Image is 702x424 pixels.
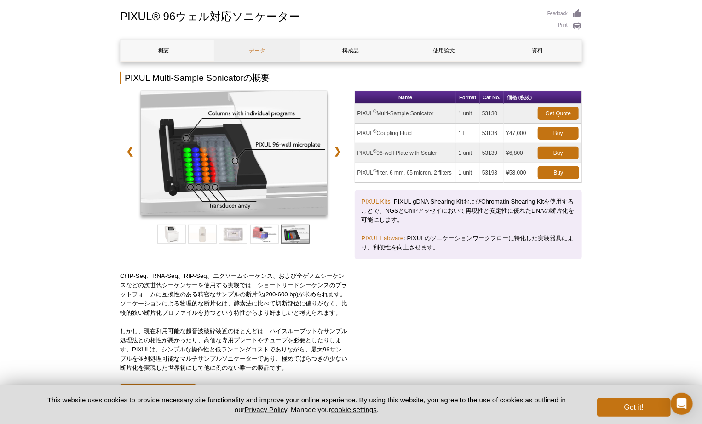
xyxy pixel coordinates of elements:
a: PIXUL Kits [362,198,391,205]
td: PIXUL Coupling Fluid [355,124,456,143]
a: ❯ [328,141,348,162]
th: 価格 (税抜) [504,91,535,104]
a: Print [547,21,582,31]
a: Buy [538,166,579,179]
td: PIXUL filter, 6 mm, 65 micron, 2 filters [355,163,456,183]
a: Sonicator Plate [141,91,327,218]
td: 53198 [480,163,504,183]
td: 53136 [480,124,504,143]
td: ¥6,800 [504,143,535,163]
a: ❮ [120,141,140,162]
th: Name [355,91,456,104]
td: PIXUL 96-well Plate with Sealer [355,143,456,163]
div: Open Intercom Messenger [671,393,693,415]
button: cookie settings [331,406,377,413]
th: Cat No. [480,91,504,104]
img: Sonicator Plate [141,91,327,215]
a: Privacy Policy [245,406,287,413]
button: Got it! [597,398,671,417]
a: Feedback [547,9,582,19]
h1: PIXUL® 96ウェル対応ソニケーター [120,9,538,23]
td: 53130 [480,104,504,124]
a: 使用論文 [401,40,488,62]
p: しかし、現在利用可能な超音波破砕装置のほとんどは、ハイスループットなサンプル処理法との相性が悪かったり、高価な専用プレートやチューブを必要としたりします。PIXULは、シンプルな操作性と低ランニ... [120,327,348,373]
a: 概要 [121,40,207,62]
td: 53139 [480,143,504,163]
a: PIXUL Labware [362,235,404,242]
a: データ [214,40,300,62]
a: お見積もりはこちら [120,384,196,402]
iframe: PIXUL Multi-Sample Sonicator: Sample Preparation, Proteomics and Beyond [355,271,582,399]
th: Format [456,91,480,104]
td: 1 unit [456,104,480,124]
td: ¥58,000 [504,163,535,183]
p: : PIXUL gDNA Shearing KitおよびChromatin Shearing Kitを使用することで、NGSとChIPアッセイにおいて再現性と安定性に優れたDNAの断片化を可能に... [362,197,575,225]
td: PIXUL Multi-Sample Sonicator [355,104,456,124]
td: ¥47,000 [504,124,535,143]
a: Get Quote [538,107,579,120]
a: 資料 [495,40,581,62]
a: Buy [538,147,579,159]
p: ChIP-Seq、RNA-Seq、RIP-Seq、エクソームシーケンス、および全ゲノムシーケンスなどの次世代シーケンサーを使用する実験では、ショートリードシーケンスのプラットフォームに互換性のあ... [120,271,348,317]
td: 1 unit [456,143,480,163]
td: 1 L [456,124,480,143]
h2: PIXUL Multi-Sample Sonicatorの概要 [120,72,582,84]
a: 構成品 [307,40,394,62]
a: Buy [538,127,579,140]
p: : PIXULのソニケーションワークフローに特化した実験器具により、利便性を向上させます。 [362,234,575,252]
p: This website uses cookies to provide necessary site functionality and improve your online experie... [31,395,582,414]
td: 1 unit [456,163,480,183]
sup: ® [373,109,376,114]
sup: ® [373,129,376,134]
sup: ® [373,168,376,173]
sup: ® [373,148,376,153]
